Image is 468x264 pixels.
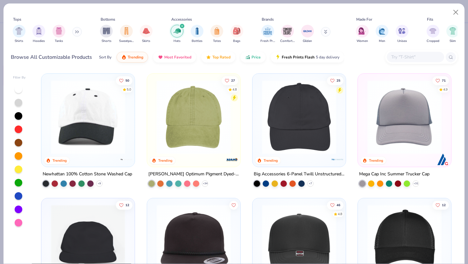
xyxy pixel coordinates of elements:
[338,212,342,217] div: 4.8
[53,25,65,44] button: filter button
[376,25,388,44] button: filter button
[229,201,238,210] button: Like
[226,153,238,166] img: Adams logo
[125,204,129,207] span: 12
[376,25,388,44] div: filter for Men
[32,25,45,44] div: filter for Hoodies
[357,39,368,44] span: Women
[240,52,266,63] button: Price
[280,25,295,44] button: filter button
[233,27,240,35] img: Bags Image
[174,39,181,44] span: Hats
[119,39,134,44] span: Sweatpants
[15,39,23,44] span: Shirts
[327,76,344,85] button: Like
[202,182,207,186] span: + 34
[171,25,183,44] button: filter button
[233,39,240,44] span: Bags
[331,153,344,166] img: Big Accessories logo
[158,55,163,60] img: most_fav.gif
[206,55,211,60] img: TopRated.gif
[356,17,372,22] div: Made For
[201,52,235,63] button: Top Rated
[414,182,418,186] span: + 31
[127,87,131,92] div: 5.0
[275,55,280,60] img: flash.gif
[15,27,23,35] img: Shirts Image
[99,54,111,60] div: Sort By
[125,79,129,82] span: 50
[171,17,192,22] div: Accessories
[252,55,261,60] span: Price
[260,39,275,44] span: Fresh Prints
[259,80,339,154] img: 571354c7-8467-49dc-b410-bf13f3113a40
[427,25,439,44] button: filter button
[13,75,26,80] div: Filter By
[282,55,315,60] span: Fresh Prints Flash
[153,80,234,154] img: 5bced5f3-53ea-498b-b5f0-228ec5730a9c
[260,25,275,44] div: filter for Fresh Prints
[446,25,459,44] div: filter for Slim
[398,27,406,35] img: Unisex Image
[142,39,150,44] span: Skirts
[396,25,408,44] div: filter for Unisex
[192,39,202,44] span: Bottles
[210,25,223,44] button: filter button
[327,201,344,210] button: Like
[123,27,130,35] img: Sweatpants Image
[33,39,45,44] span: Hoodies
[140,25,152,44] div: filter for Skirts
[13,17,21,22] div: Tops
[232,87,237,92] div: 4.8
[337,79,340,82] span: 25
[301,25,314,44] button: filter button
[260,25,275,44] button: filter button
[13,25,25,44] div: filter for Shirts
[100,25,113,44] div: filter for Shorts
[210,25,223,44] div: filter for Totes
[55,39,63,44] span: Tanks
[35,27,42,35] img: Hoodies Image
[309,182,312,186] span: + 7
[32,25,45,44] button: filter button
[230,25,243,44] button: filter button
[427,17,433,22] div: Fits
[171,25,183,44] div: filter for Hats
[98,182,101,186] span: + 9
[191,25,203,44] button: filter button
[103,27,110,35] img: Shorts Image
[48,80,128,154] img: d77f1ec2-bb90-48d6-8f7f-dc067ae8652d
[212,55,230,60] span: Top Rated
[303,26,312,36] img: Gildan Image
[153,52,196,63] button: Most Favorited
[280,39,295,44] span: Comfort Colors
[128,55,143,60] span: Trending
[339,80,420,154] img: e9a9cb3e-0ea7-40dc-9480-3708dcd4f427
[116,76,132,85] button: Like
[119,25,134,44] div: filter for Sweatpants
[379,27,386,35] img: Men Image
[427,39,439,44] span: Cropped
[356,25,369,44] div: filter for Women
[116,201,132,210] button: Like
[164,55,191,60] span: Most Favorited
[120,153,133,166] img: Newhattan logo
[379,39,385,44] span: Men
[13,25,25,44] button: filter button
[230,25,243,44] div: filter for Bags
[11,53,92,61] div: Browse All Customizable Products
[191,25,203,44] div: filter for Bottles
[140,25,152,44] button: filter button
[43,170,132,178] div: Newhattan 100% Cotton Stone Washed Cap
[443,87,448,92] div: 4.9
[221,76,238,85] button: Like
[391,53,440,61] input: Try "T-Shirt"
[119,25,134,44] button: filter button
[337,204,340,207] span: 46
[271,52,344,63] button: Fresh Prints Flash5 day delivery
[429,27,436,35] img: Cropped Image
[303,39,312,44] span: Gildan
[262,17,274,22] div: Brands
[356,25,369,44] button: filter button
[143,27,150,35] img: Skirts Image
